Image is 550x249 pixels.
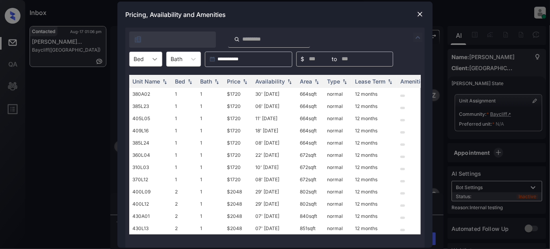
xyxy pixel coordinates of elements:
[352,137,397,149] td: 12 months
[224,112,252,124] td: $1720
[297,88,324,100] td: 664 sqft
[355,78,385,85] div: Lease Term
[301,55,304,63] span: $
[324,149,352,161] td: normal
[297,124,324,137] td: 664 sqft
[352,149,397,161] td: 12 months
[224,100,252,112] td: $1720
[197,210,224,222] td: 1
[197,149,224,161] td: 1
[172,210,197,222] td: 2
[224,149,252,161] td: $1720
[324,137,352,149] td: normal
[132,78,160,85] div: Unit Name
[313,78,321,84] img: sorting
[129,149,172,161] td: 360L04
[297,137,324,149] td: 664 sqft
[252,161,297,173] td: 10' [DATE]
[252,124,297,137] td: 18' [DATE]
[297,112,324,124] td: 664 sqft
[172,124,197,137] td: 1
[129,198,172,210] td: 400L12
[352,100,397,112] td: 12 months
[252,222,297,234] td: 07' [DATE]
[224,173,252,186] td: $1720
[324,88,352,100] td: normal
[129,210,172,222] td: 430A01
[252,112,297,124] td: 11' [DATE]
[297,149,324,161] td: 672 sqft
[172,186,197,198] td: 2
[224,222,252,234] td: $2048
[297,210,324,222] td: 840 sqft
[197,124,224,137] td: 1
[134,35,142,43] img: icon-zuma
[197,100,224,112] td: 1
[129,112,172,124] td: 405L05
[197,112,224,124] td: 1
[352,210,397,222] td: 12 months
[117,2,433,28] div: Pricing, Availability and Amenities
[252,100,297,112] td: 06' [DATE]
[324,222,352,234] td: normal
[129,124,172,137] td: 409L16
[352,161,397,173] td: 12 months
[172,88,197,100] td: 1
[224,161,252,173] td: $1720
[300,78,312,85] div: Area
[352,173,397,186] td: 12 months
[252,210,297,222] td: 07' [DATE]
[172,161,197,173] td: 1
[324,210,352,222] td: normal
[352,124,397,137] td: 12 months
[129,186,172,198] td: 400L09
[186,78,194,84] img: sorting
[197,173,224,186] td: 1
[297,161,324,173] td: 672 sqft
[161,78,169,84] img: sorting
[129,222,172,234] td: 430L13
[172,173,197,186] td: 1
[297,100,324,112] td: 664 sqft
[197,186,224,198] td: 1
[227,78,240,85] div: Price
[224,124,252,137] td: $1720
[197,222,224,234] td: 1
[324,100,352,112] td: normal
[255,78,285,85] div: Availability
[129,173,172,186] td: 370L12
[234,36,240,43] img: icon-zuma
[172,112,197,124] td: 1
[416,10,424,18] img: close
[129,137,172,149] td: 385L24
[400,78,427,85] div: Amenities
[352,222,397,234] td: 12 months
[413,33,423,42] img: icon-zuma
[172,198,197,210] td: 2
[252,149,297,161] td: 22' [DATE]
[341,78,349,84] img: sorting
[297,173,324,186] td: 672 sqft
[252,88,297,100] td: 30' [DATE]
[252,198,297,210] td: 29' [DATE]
[252,173,297,186] td: 08' [DATE]
[327,78,340,85] div: Type
[197,161,224,173] td: 1
[297,186,324,198] td: 802 sqft
[172,100,197,112] td: 1
[324,161,352,173] td: normal
[197,198,224,210] td: 1
[332,55,337,63] span: to
[224,186,252,198] td: $2048
[224,210,252,222] td: $2048
[324,198,352,210] td: normal
[172,149,197,161] td: 1
[352,198,397,210] td: 12 months
[129,161,172,173] td: 310L03
[213,78,221,84] img: sorting
[252,137,297,149] td: 08' [DATE]
[224,88,252,100] td: $1720
[197,88,224,100] td: 1
[297,198,324,210] td: 802 sqft
[286,78,294,84] img: sorting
